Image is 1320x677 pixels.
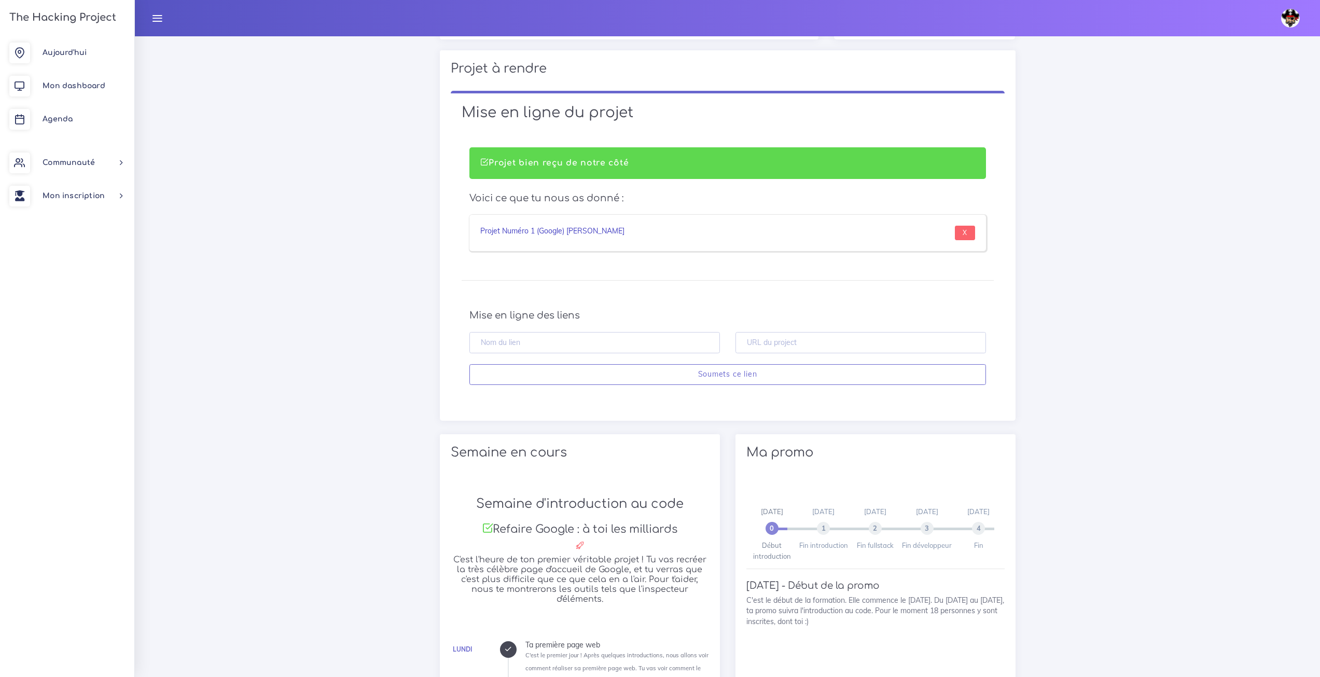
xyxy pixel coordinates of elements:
[761,507,783,516] span: [DATE]
[469,192,986,204] h4: Voici ce que tu nous as donné :
[799,541,848,549] span: Fin introduction
[525,641,709,648] div: Ta première page web
[43,159,95,167] span: Communauté
[916,507,938,516] span: [DATE]
[480,158,975,168] h4: Projet bien reçu de notre côté
[451,522,709,536] h3: Refaire Google : à toi les milliards
[921,522,934,535] span: 3
[955,226,975,240] input: X
[967,507,990,516] span: [DATE]
[451,555,709,605] h5: C'est l'heure de ton premier véritable projet ! Tu vas recréer la très célèbre page d'accueil de ...
[857,541,894,549] span: Fin fullstack
[817,522,830,535] span: 1
[766,522,779,535] span: 0
[746,445,1005,460] h2: Ma promo
[451,496,709,512] h2: Semaine d'introduction au code
[43,192,105,200] span: Mon inscription
[6,12,116,23] h3: The Hacking Project
[469,332,720,353] input: Nom du lien
[480,226,624,236] a: Projet Numéro 1 (Google) [PERSON_NAME]
[746,595,1005,627] p: C'est le début de la formation. Elle commence le [DATE]. Du [DATE] au [DATE], ta promo suivra l'i...
[972,522,985,535] span: 4
[812,507,835,516] span: [DATE]
[864,507,886,516] span: [DATE]
[974,541,983,549] span: Fin
[43,82,105,90] span: Mon dashboard
[462,104,994,122] h1: Mise en ligne du projet
[902,541,952,549] span: Fin développeur
[43,49,87,57] span: Aujourd'hui
[746,580,1005,591] h4: [DATE] - Début de la promo
[451,445,709,460] h2: Semaine en cours
[453,645,472,653] a: Lundi
[469,310,986,321] h4: Mise en ligne des liens
[43,115,73,123] span: Agenda
[1281,9,1300,27] img: avatar
[469,364,986,385] input: Soumets ce lien
[735,332,986,353] input: URL du project
[451,61,1005,76] h2: Projet à rendre
[869,522,882,535] span: 2
[753,541,791,560] span: Début introduction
